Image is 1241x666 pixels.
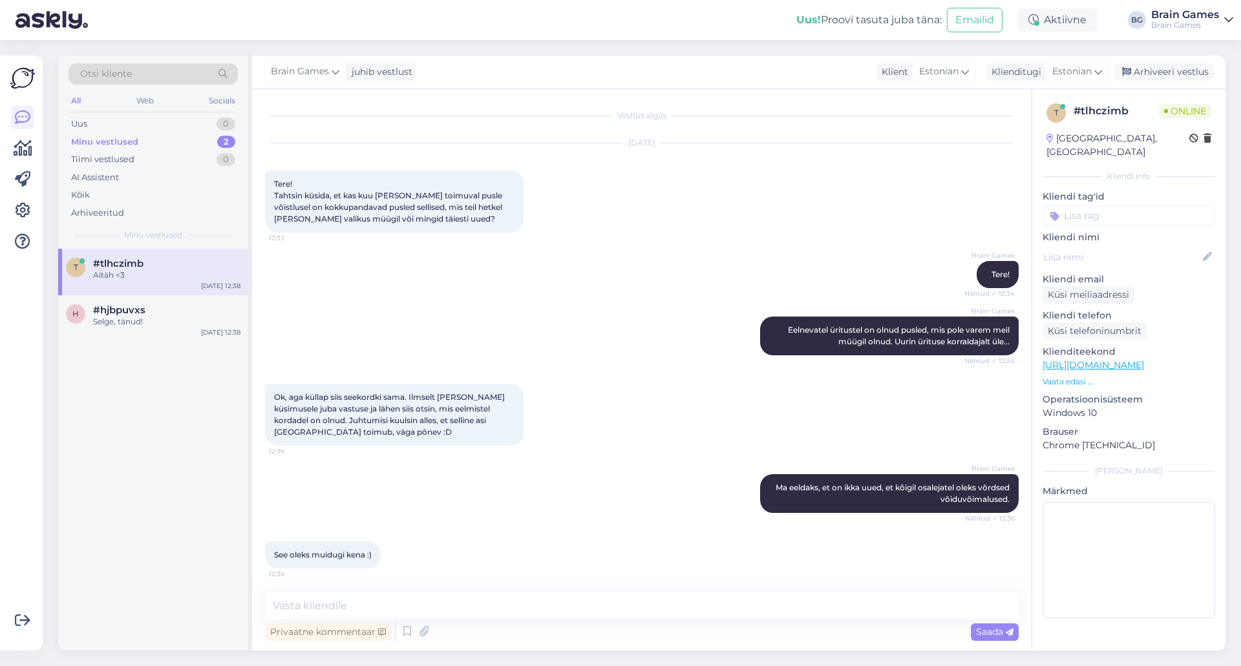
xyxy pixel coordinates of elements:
[1043,345,1215,359] p: Klienditeekond
[1074,103,1159,119] div: # tlhczimb
[1043,309,1215,322] p: Kliendi telefon
[964,289,1015,298] span: Nähtud ✓ 12:34
[1043,465,1215,477] div: [PERSON_NAME]
[93,269,240,281] div: Aitäh <3
[71,118,87,130] div: Uus
[1151,20,1219,30] div: Brain Games
[1043,393,1215,406] p: Operatsioonisüsteem
[1043,231,1215,244] p: Kliendi nimi
[93,304,145,316] span: #hjbpuvxs
[966,251,1015,260] span: Brain Games
[71,207,124,220] div: Arhiveeritud
[876,65,908,79] div: Klient
[269,569,317,579] span: 12:36
[71,171,119,184] div: AI Assistent
[201,328,240,337] div: [DATE] 12:38
[69,92,83,109] div: All
[274,550,372,559] span: See oleks muidugi kena :)
[788,325,1012,346] span: Eelnevatel üritustel on olnud pusled, mis pole varem meil müügil olnud. Uurin ürituse korraldajal...
[274,179,504,224] span: Tere! Tahtsin küsida, et kas kuu [PERSON_NAME] toimuval pusle võistlusel on kokkupandavad pusled ...
[71,153,134,166] div: Tiimi vestlused
[71,189,90,202] div: Kõik
[201,281,240,291] div: [DATE] 12:38
[1043,484,1215,498] p: Märkmed
[1043,425,1215,439] p: Brauser
[1043,439,1215,452] p: Chrome [TECHNICAL_ID]
[1043,322,1147,340] div: Küsi telefoninumbrit
[776,483,1012,504] span: Ma eeldaks, et on ikka uued, et kõigil osalejatel oleks võrdsed võiduvõimalused.
[269,446,317,456] span: 12:36
[1043,273,1215,286] p: Kliendi email
[72,309,79,318] span: h
[1043,406,1215,420] p: Windows 10
[124,229,182,241] span: Minu vestlused
[1151,10,1233,30] a: Brain GamesBrain Games
[947,8,1002,32] button: Emailid
[134,92,156,109] div: Web
[1054,108,1059,118] span: t
[1114,63,1214,81] div: Arhiveeri vestlus
[1043,286,1134,304] div: Küsi meiliaadressi
[1043,171,1215,182] div: Kliendi info
[346,65,412,79] div: juhib vestlust
[269,233,317,243] span: 12:33
[986,65,1041,79] div: Klienditugi
[966,464,1015,473] span: Brain Games
[1043,206,1215,225] input: Lisa tag
[965,514,1015,523] span: Nähtud ✓ 12:36
[1043,250,1200,264] input: Lisa nimi
[1043,359,1144,371] a: [URL][DOMAIN_NAME]
[966,306,1015,316] span: Brain Games
[992,269,1010,279] span: Tere!
[93,258,143,269] span: #tlhczimb
[265,137,1019,149] div: [DATE]
[265,623,391,641] div: Privaatne kommentaar
[796,12,942,28] div: Proovi tasuta juba täna:
[1043,190,1215,203] p: Kliendi tag'id
[217,136,235,149] div: 2
[1018,8,1097,32] div: Aktiivne
[271,65,329,79] span: Brain Games
[1046,132,1189,159] div: [GEOGRAPHIC_DATA], [GEOGRAPHIC_DATA]
[274,392,507,437] span: Ok, aga küllap siis seekordki sama. Ilmselt [PERSON_NAME] küsimusele juba vastuse ja lähen siis o...
[265,110,1019,121] div: Vestlus algas
[217,153,235,166] div: 0
[206,92,238,109] div: Socials
[1043,376,1215,388] p: Vaata edasi ...
[976,626,1013,638] span: Saada
[74,262,78,272] span: t
[1052,65,1092,79] span: Estonian
[10,66,35,90] img: Askly Logo
[93,316,240,328] div: Selge, tänud!
[80,67,132,81] span: Otsi kliente
[71,136,138,149] div: Minu vestlused
[964,356,1015,366] span: Nähtud ✓ 12:34
[1128,11,1146,29] div: BG
[919,65,959,79] span: Estonian
[1151,10,1219,20] div: Brain Games
[217,118,235,130] div: 0
[796,14,821,26] b: Uus!
[1159,104,1211,118] span: Online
